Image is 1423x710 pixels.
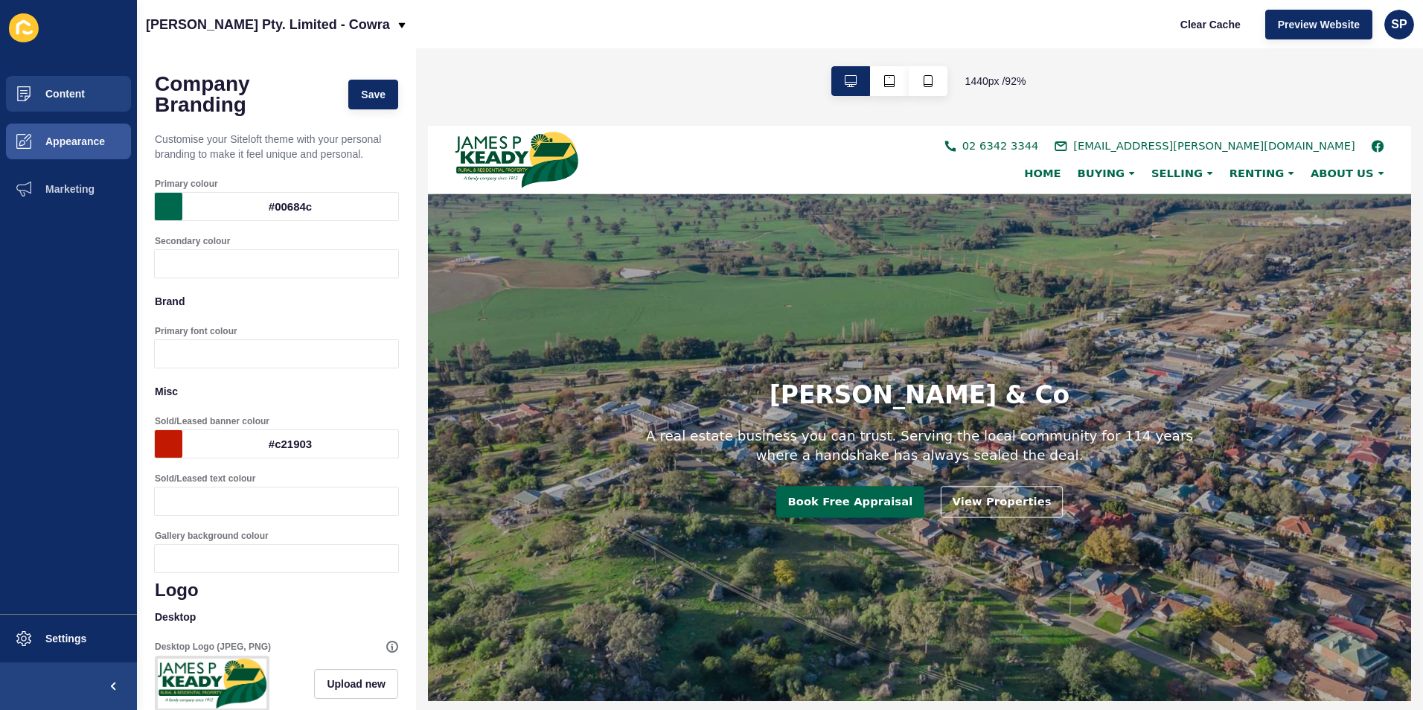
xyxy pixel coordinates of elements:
label: Gallery background colour [155,530,269,542]
a: View Properties [559,393,692,427]
button: Preview Website [1265,10,1372,39]
button: Clear Cache [1168,10,1253,39]
a: logo [30,4,164,71]
h1: [PERSON_NAME] & Co [372,278,700,310]
div: ABOUT US [953,45,1042,60]
h1: Company Branding [155,74,333,115]
span: Upload new [327,677,386,691]
span: [EMAIL_ADDRESS][PERSON_NAME][DOMAIN_NAME] [703,13,1011,31]
button: Save [348,80,398,109]
div: #00684c [182,193,398,220]
span: 02 6342 3344 [582,13,665,31]
h1: Logo [155,580,398,601]
button: Upload new [314,669,398,699]
h2: A real estate business you can trust. Serving the local community for 114 years where a handshake... [225,327,846,369]
a: HOME [641,45,699,59]
span: SP [1391,17,1407,32]
span: ABOUT US [962,45,1031,59]
label: Sold/Leased text colour [155,473,255,484]
p: Desktop [155,601,398,633]
p: Misc [155,375,398,408]
label: Desktop Logo (JPEG, PNG) [155,641,271,653]
div: RENTING [865,45,953,60]
span: SELLING [788,45,844,59]
a: 02 6342 3344 [563,16,665,29]
a: Book Free Appraisal [380,393,541,427]
div: SELLING [779,45,864,60]
span: 1440 px / 92 % [965,74,1026,89]
img: eaefce616c6a5745c48636ac320f7be3.jpg [158,659,266,709]
img: logo [30,7,164,68]
span: RENTING [874,45,933,59]
div: #c21903 [182,430,398,458]
label: Primary font colour [155,325,237,337]
a: facebook [1029,16,1042,29]
a: [EMAIL_ADDRESS][PERSON_NAME][DOMAIN_NAME] [683,16,1011,29]
span: Clear Cache [1180,17,1241,32]
label: Sold/Leased banner colour [155,415,269,427]
p: [PERSON_NAME] Pty. Limited - Cowra [146,6,390,43]
span: Save [361,87,386,102]
label: Secondary colour [155,235,230,247]
p: Brand [155,285,398,318]
label: Primary colour [155,178,218,190]
p: Customise your Siteloft theme with your personal branding to make it feel unique and personal. [155,123,398,170]
span: BUYING [708,45,759,59]
div: BUYING [699,45,779,60]
span: Preview Website [1278,17,1360,32]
